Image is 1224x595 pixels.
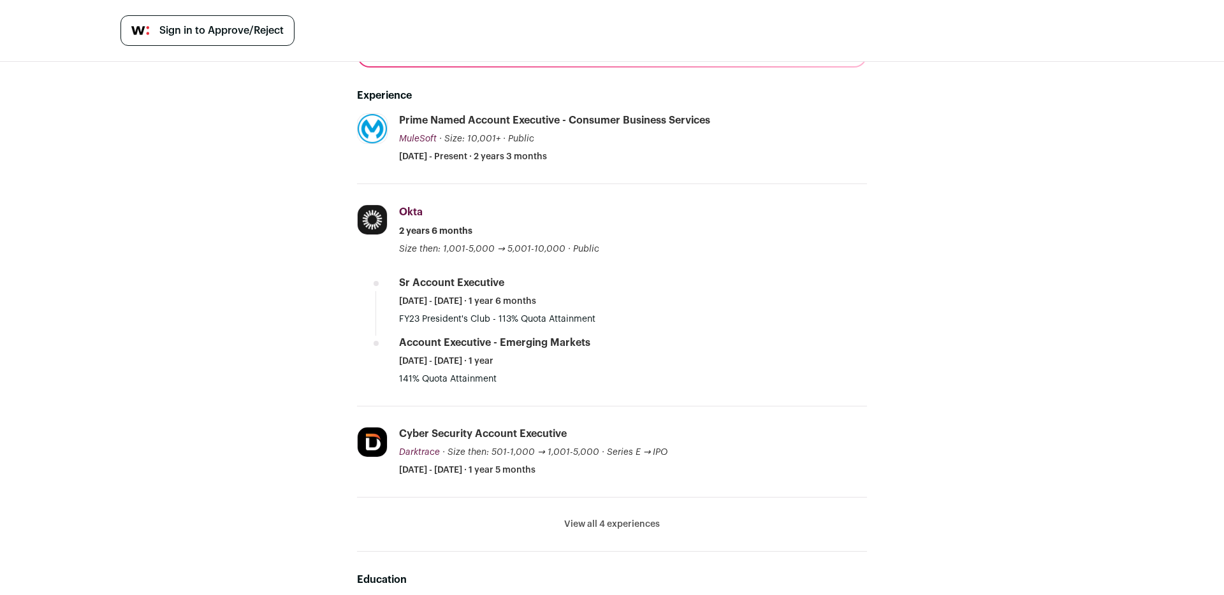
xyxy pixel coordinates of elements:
[399,225,472,238] span: 2 years 6 months
[131,26,149,35] img: wellfound-symbol-flush-black-fb3c872781a75f747ccb3a119075da62bfe97bd399995f84a933054e44a575c4.png
[358,114,387,143] img: aa34cb0e4dbd11362b084036435edee37ebc0f28e232740b126995a3451a9614.jpg
[568,243,571,255] span: ·
[607,448,668,457] span: Series E → IPO
[564,518,660,531] button: View all 4 experiences
[399,295,536,308] span: [DATE] - [DATE] · 1 year 6 months
[602,446,604,459] span: ·
[399,150,547,163] span: [DATE] - Present · 2 years 3 months
[508,134,534,143] span: Public
[399,113,710,127] div: Prime Named Account Executive - Consumer Business Services
[442,448,599,457] span: · Size then: 501-1,000 → 1,001-5,000
[399,336,590,350] div: Account Executive - Emerging Markets
[357,572,867,587] h2: Education
[439,134,500,143] span: · Size: 10,001+
[399,373,867,385] p: 141% Quota Attainment
[399,245,565,254] span: Size then: 1,001-5,000 → 5,001-10,000
[120,15,295,46] a: Sign in to Approve/Reject
[503,133,506,145] span: ·
[399,134,437,143] span: MuleSoft
[573,245,599,254] span: Public
[159,23,284,38] span: Sign in to Approve/Reject
[399,313,867,326] p: FY23 President's Club - 113% Quota Attainment
[358,427,387,457] img: 3ddf5c5c1be5d4afb685906481503b8a04b1d16f446084855c0955026e07505e.jpg
[357,88,867,103] h2: Experience
[399,207,423,217] span: Okta
[399,427,567,441] div: Cyber Security Account Executive
[399,355,493,368] span: [DATE] - [DATE] · 1 year
[358,205,387,234] img: 26f2b6bff3cc239ea4fb44ee1862de2133ac1e6ca620eeaea384dec4e0a9b224.jpg
[399,448,440,457] span: Darktrace
[399,464,535,477] span: [DATE] - [DATE] · 1 year 5 months
[399,276,504,290] div: Sr Account Executive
